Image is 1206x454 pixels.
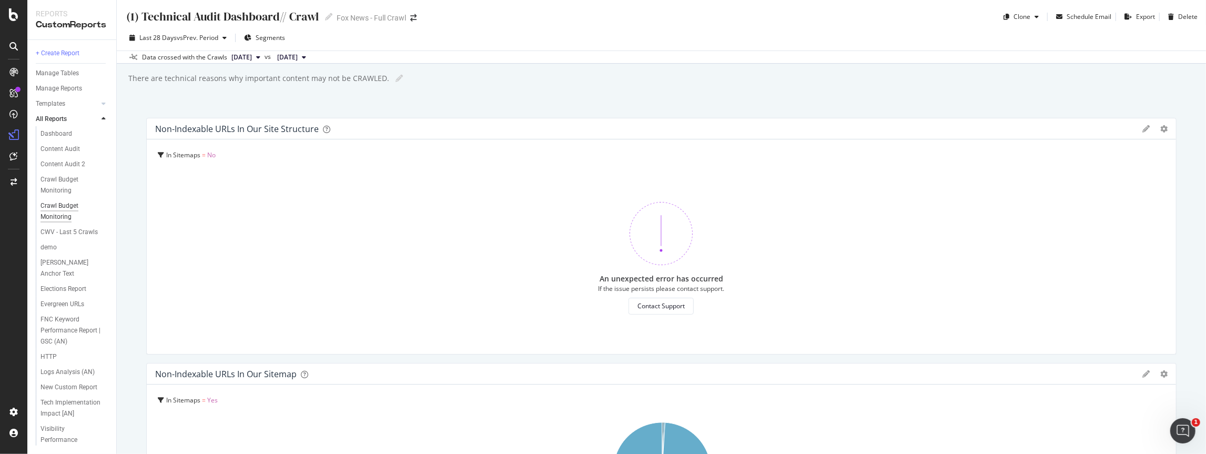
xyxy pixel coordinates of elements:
[40,351,109,362] a: HTTP
[36,68,79,79] div: Manage Tables
[1160,370,1168,378] div: gear
[265,52,273,62] span: vs
[40,200,109,223] a: Crawl Budget Monitoring
[1120,8,1155,25] button: Export
[40,242,57,253] div: demo
[40,351,57,362] div: HTTP
[1160,125,1168,133] div: gear
[146,118,1177,355] div: Non-Indexable URLs in our Site StructuregeargearIn Sitemaps = No An unexpected error has occurred...
[36,114,98,125] a: All Reports
[410,14,417,22] div: arrow-right-arrow-left
[1067,12,1111,21] div: Schedule Email
[227,51,265,64] button: [DATE]
[1192,418,1200,427] span: 1
[1164,8,1198,25] button: Delete
[40,397,102,419] div: Tech Implementation Impact [AN]
[40,227,98,238] div: CWV - Last 5 Crawls
[139,33,177,42] span: Last 28 Days
[36,8,108,19] div: Reports
[637,301,685,310] div: Contact Support
[40,367,95,378] div: Logs Analysis (AN)
[36,98,65,109] div: Templates
[207,150,216,159] span: No
[40,159,109,170] a: Content Audit 2
[40,144,109,155] a: Content Audit
[36,83,109,94] a: Manage Reports
[40,117,101,139] div: Business Insights Dashboard
[630,202,693,265] img: 370bne1z.png
[40,284,109,295] a: Elections Report
[629,298,694,315] button: Contact Support
[36,68,109,79] a: Manage Tables
[207,396,218,405] span: Yes
[166,396,200,405] span: In Sitemaps
[256,33,285,42] span: Segments
[36,48,79,59] div: + Create Report
[231,53,252,62] span: 2025 Jul. 31st
[40,242,109,253] a: demo
[40,257,101,279] div: Donald Trump Anchor Text
[277,53,298,62] span: 2025 Jul. 3rd
[155,369,297,379] div: Non-Indexable URLs in our sitemap
[1178,12,1198,21] div: Delete
[40,299,109,310] a: Evergreen URLs
[600,274,723,284] div: An unexpected error has occurred
[40,314,109,347] a: FNC Keyword Performance Report | GSC (AN)
[40,299,84,310] div: Evergreen URLs
[40,367,109,378] a: Logs Analysis (AN)
[40,227,109,238] a: CWV - Last 5 Crawls
[40,117,109,139] a: Business Insights Dashboard
[125,8,319,25] div: (1) Technical Audit Dashboard// Crawl
[40,423,99,446] div: Visibility Performance
[36,83,82,94] div: Manage Reports
[40,174,109,196] a: Crawl Budget Monitoring
[337,13,406,23] div: Fox News - Full Crawl
[240,29,289,46] button: Segments
[40,257,109,279] a: [PERSON_NAME] Anchor Text
[36,114,67,125] div: All Reports
[40,159,85,170] div: Content Audit 2
[40,397,109,419] a: Tech Implementation Impact [AN]
[1136,12,1155,21] div: Export
[36,48,109,59] a: + Create Report
[40,314,104,347] div: FNC Keyword Performance Report | GSC (AN)
[202,150,206,159] span: =
[142,53,227,62] div: Data crossed with the Crawls
[1170,418,1195,443] iframe: Intercom live chat
[999,8,1043,25] button: Clone
[40,200,100,223] div: Crawl Budget Monitoring
[36,19,108,31] div: CustomReports
[40,284,86,295] div: Elections Report
[1052,8,1111,25] button: Schedule Email
[40,382,109,393] a: New Custom Report
[155,124,319,134] div: Non-Indexable URLs in our Site Structure
[396,75,403,82] i: Edit report name
[202,396,206,405] span: =
[1014,12,1030,21] div: Clone
[166,150,200,159] span: In Sitemaps
[36,98,98,109] a: Templates
[40,144,80,155] div: Content Audit
[40,174,100,196] div: Crawl Budget Monitoring
[598,284,724,293] div: If the issue persists please contact support.
[40,382,97,393] div: New Custom Report
[127,73,389,84] div: There are technical reasons why important content may not be CRAWLED.
[273,51,310,64] button: [DATE]
[325,13,332,21] i: Edit report name
[177,33,218,42] span: vs Prev. Period
[40,423,109,446] a: Visibility Performance
[125,29,231,46] button: Last 28 DaysvsPrev. Period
